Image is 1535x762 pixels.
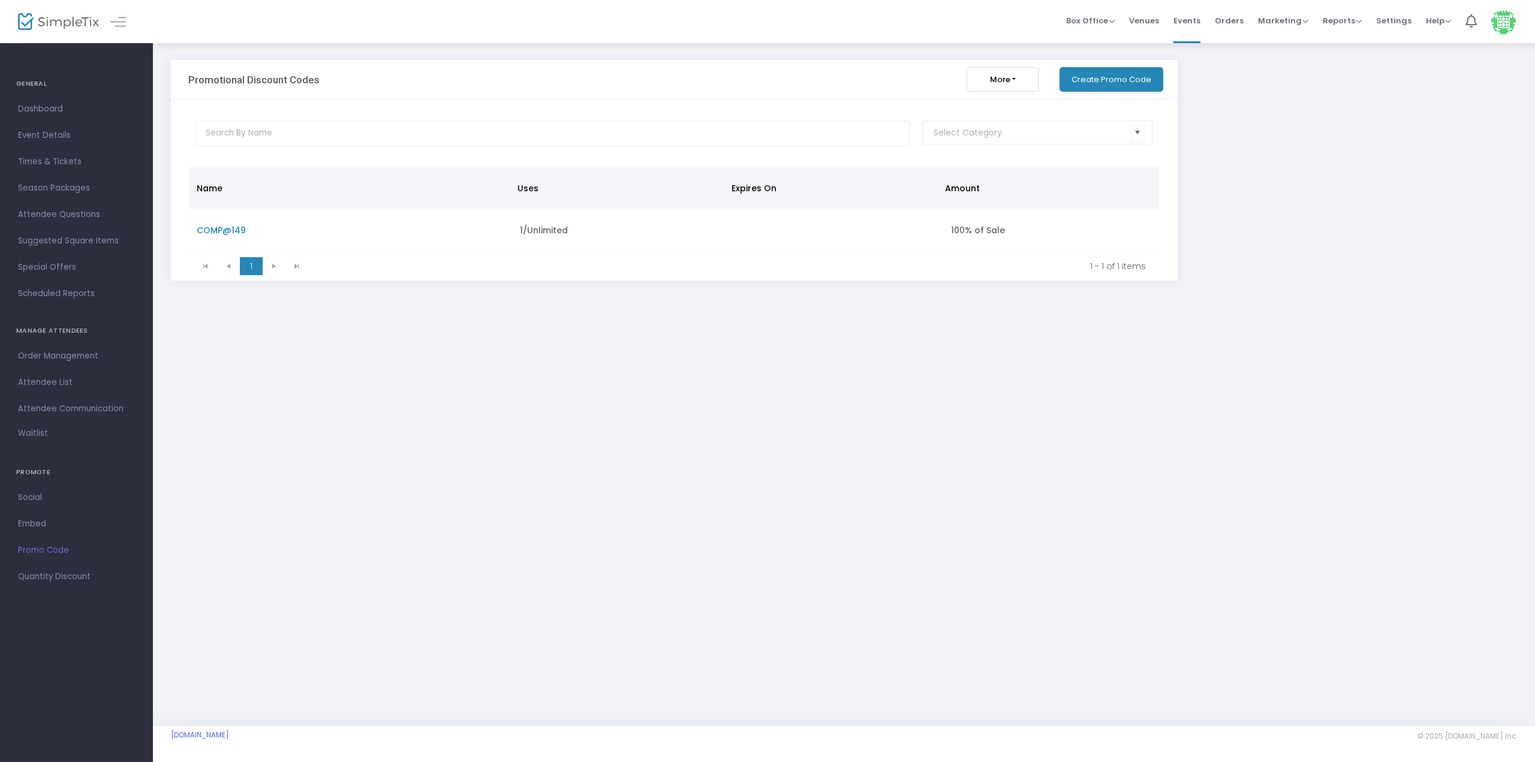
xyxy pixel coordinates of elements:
button: Create Promo Code [1060,67,1163,92]
button: Select [1129,121,1146,145]
span: Orders [1215,5,1244,36]
span: Embed [18,516,135,532]
span: Suggested Square Items [18,233,135,249]
h4: GENERAL [16,72,137,96]
span: Season Packages [18,180,135,196]
input: NO DATA FOUND [934,127,1129,139]
h3: Promotional Discount Codes [188,74,320,86]
h4: PROMOTE [16,460,137,484]
span: Events [1173,5,1200,36]
h4: MANAGE ATTENDEES [16,319,137,343]
span: Attendee List [18,375,135,390]
span: 1/Unlimited [520,224,568,236]
span: Attendee Questions [18,207,135,222]
span: Venues [1129,5,1159,36]
span: Waitlist [18,427,48,439]
span: Help [1426,15,1451,26]
div: Data table [189,167,1159,252]
span: Amount [945,182,980,194]
button: More [967,67,1039,92]
span: Special Offers [18,260,135,275]
span: Box Office [1066,15,1115,26]
span: Uses [517,182,538,194]
span: Order Management [18,348,135,364]
span: Expires On [732,182,776,194]
span: Name [197,182,222,194]
span: Social [18,490,135,505]
span: © 2025 [DOMAIN_NAME] Inc. [1417,731,1517,741]
span: Times & Tickets [18,154,135,170]
span: Reports [1323,15,1362,26]
span: Promo Code [18,543,135,558]
span: Dashboard [18,101,135,117]
span: Quantity Discount [18,569,135,585]
span: Event Details [18,128,135,143]
span: Scheduled Reports [18,286,135,302]
span: Attendee Communication [18,401,135,417]
a: [DOMAIN_NAME] [171,730,229,740]
input: Search By Name [196,121,911,146]
span: Page 1 [240,257,263,275]
span: Marketing [1258,15,1308,26]
kendo-pager-info: 1 - 1 of 1 items [317,260,1146,272]
span: Settings [1376,5,1411,36]
span: 100% of Sale [951,224,1005,236]
span: COMP@149 [197,224,246,236]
